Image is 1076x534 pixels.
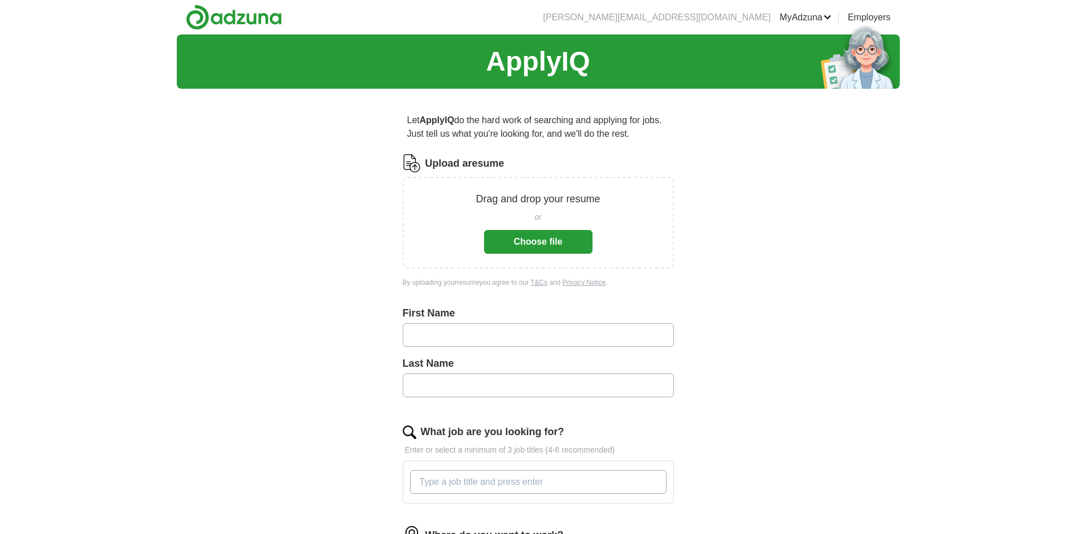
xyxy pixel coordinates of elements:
[530,279,547,286] a: T&Cs
[403,306,674,321] label: First Name
[403,154,421,172] img: CV Icon
[403,426,416,439] img: search.png
[543,11,771,24] li: [PERSON_NAME][EMAIL_ADDRESS][DOMAIN_NAME]
[403,356,674,371] label: Last Name
[403,109,674,145] p: Let do the hard work of searching and applying for jobs. Just tell us what you're looking for, an...
[848,11,891,24] a: Employers
[410,470,666,494] input: Type a job title and press enter
[425,156,504,171] label: Upload a resume
[486,41,590,82] h1: ApplyIQ
[421,424,564,440] label: What job are you looking for?
[563,279,606,286] a: Privacy Notice
[476,192,600,207] p: Drag and drop your resume
[186,5,282,30] img: Adzuna logo
[420,115,454,125] strong: ApplyIQ
[534,211,541,223] span: or
[484,230,593,254] button: Choose file
[779,11,831,24] a: MyAdzuna
[403,444,674,456] p: Enter or select a minimum of 3 job titles (4-8 recommended)
[403,277,674,288] div: By uploading your resume you agree to our and .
